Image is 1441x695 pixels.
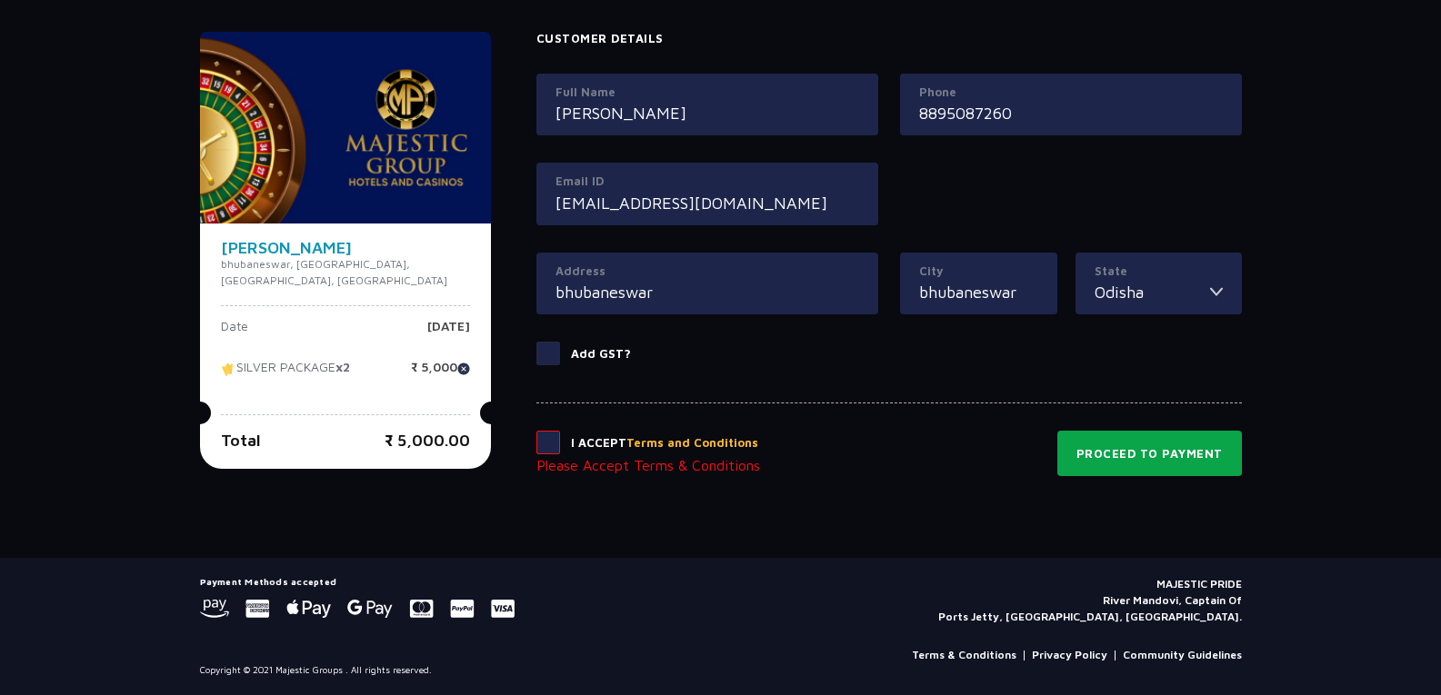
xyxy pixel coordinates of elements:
p: Date [221,320,248,347]
p: bhubaneswar, [GEOGRAPHIC_DATA], [GEOGRAPHIC_DATA], [GEOGRAPHIC_DATA] [221,256,470,289]
p: Please Accept Terms & Conditions [536,454,760,476]
img: tikcet [221,361,236,377]
p: Copyright © 2021 Majestic Groups . All rights reserved. [200,663,432,677]
img: majesticPride-banner [200,32,491,223]
button: Proceed to Payment [1057,431,1242,476]
input: Email ID [555,191,859,215]
input: Mobile [919,101,1223,125]
input: Address [555,280,859,304]
label: State [1095,263,1223,281]
a: Community Guidelines [1123,647,1242,663]
label: Full Name [555,84,859,102]
p: SILVER PACKAGE [221,361,350,388]
label: Phone [919,84,1223,102]
h5: Payment Methods accepted [200,576,515,587]
img: toggler icon [1210,280,1223,304]
a: Terms & Conditions [912,647,1016,663]
label: Address [555,263,859,281]
h4: Customer Details [536,32,1242,46]
p: I Accept [571,434,758,452]
p: [DATE] [427,320,470,347]
p: ₹ 5,000 [411,361,470,388]
input: City [919,280,1038,304]
input: Full Name [555,101,859,125]
label: City [919,263,1038,281]
p: Add GST? [571,345,631,363]
p: ₹ 5,000.00 [385,428,470,452]
strong: x2 [335,360,350,375]
button: Terms and Conditions [626,434,758,452]
label: Email ID [555,173,859,191]
h4: [PERSON_NAME] [221,240,470,256]
p: MAJESTIC PRIDE River Mandovi, Captain Of Ports Jetty, [GEOGRAPHIC_DATA], [GEOGRAPHIC_DATA]. [938,576,1242,625]
p: Total [221,428,261,452]
a: Privacy Policy [1032,647,1107,663]
input: State [1095,280,1210,304]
